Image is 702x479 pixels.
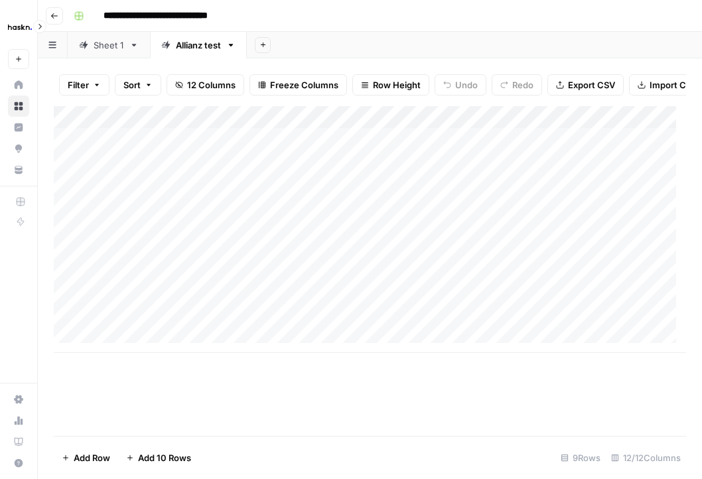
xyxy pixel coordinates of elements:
button: Undo [435,74,486,96]
a: Your Data [8,159,29,180]
span: Sort [123,78,141,92]
span: 12 Columns [187,78,236,92]
button: Filter [59,74,109,96]
span: Undo [455,78,478,92]
a: Usage [8,410,29,431]
button: Workspace: Haskn [8,11,29,44]
span: Add 10 Rows [138,451,191,464]
a: Allianz test [150,32,247,58]
span: Filter [68,78,89,92]
button: Export CSV [547,74,624,96]
a: Insights [8,117,29,138]
a: Settings [8,389,29,410]
span: Import CSV [650,78,697,92]
button: Freeze Columns [249,74,347,96]
div: Sheet 1 [94,38,124,52]
button: Help + Support [8,452,29,474]
div: 12/12 Columns [606,447,686,468]
div: Allianz test [176,38,221,52]
a: Opportunities [8,138,29,159]
a: Learning Hub [8,431,29,452]
button: Row Height [352,74,429,96]
button: Redo [492,74,542,96]
button: Add Row [54,447,118,468]
div: 9 Rows [555,447,606,468]
img: Haskn Logo [8,15,32,39]
span: Freeze Columns [270,78,338,92]
span: Export CSV [568,78,615,92]
a: Browse [8,96,29,117]
span: Add Row [74,451,110,464]
a: Sheet 1 [68,32,150,58]
button: Add 10 Rows [118,447,199,468]
a: Home [8,74,29,96]
button: Sort [115,74,161,96]
span: Row Height [373,78,421,92]
button: 12 Columns [167,74,244,96]
span: Redo [512,78,533,92]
